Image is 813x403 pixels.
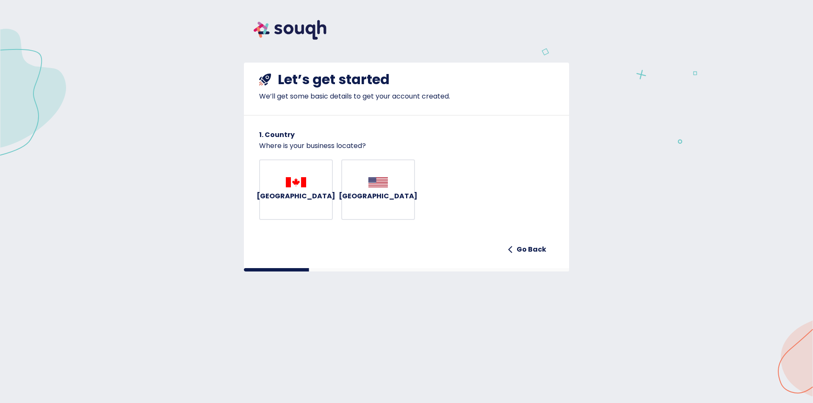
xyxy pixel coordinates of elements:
[259,74,271,85] img: shuttle
[257,190,335,202] h6: [GEOGRAPHIC_DATA]
[286,177,306,187] img: Flag_of_Canada.svg
[505,241,550,258] button: Go Back
[259,129,554,141] h6: 1. Country
[259,159,333,220] button: [GEOGRAPHIC_DATA]
[278,71,390,88] h4: Let’s get started
[341,159,415,220] button: [GEOGRAPHIC_DATA]
[259,141,554,151] p: Where is your business located?
[517,244,546,255] h6: Go Back
[339,190,418,202] h6: [GEOGRAPHIC_DATA]
[244,10,336,49] img: souqh logo
[259,91,554,101] p: We’ll get some basic details to get your account created.
[368,177,388,187] img: Flag_of_the_United_States.svg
